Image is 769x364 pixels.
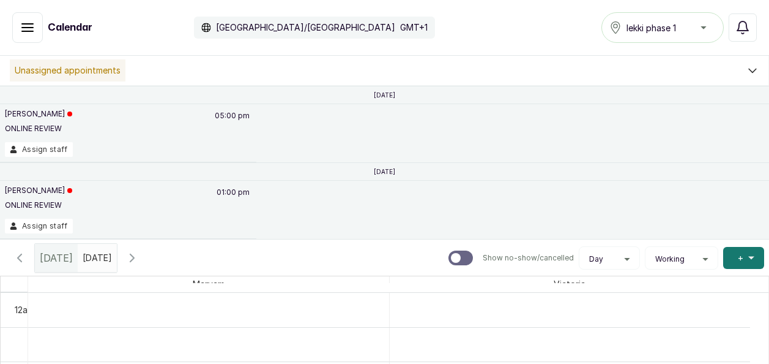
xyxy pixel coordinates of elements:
button: Assign staff [5,142,73,157]
span: Day [589,254,603,264]
h1: Calendar [48,20,92,35]
p: 01:00 pm [215,186,251,219]
button: + [723,247,764,269]
span: + [738,252,743,264]
div: [DATE] [35,244,78,272]
p: [PERSON_NAME] [5,186,72,195]
div: 12am [12,303,37,316]
p: 05:00 pm [213,109,251,142]
p: [GEOGRAPHIC_DATA]/[GEOGRAPHIC_DATA] [216,21,395,34]
p: Show no-show/cancelled [483,253,574,263]
p: [DATE] [374,168,395,175]
p: Unassigned appointments [10,59,125,82]
button: Working [650,254,713,264]
span: Victoria [551,276,588,292]
p: GMT+1 [400,21,428,34]
span: Working [655,254,685,264]
span: Maryam [190,276,227,292]
p: ONLINE REVIEW [5,124,72,134]
p: [PERSON_NAME] [5,109,72,119]
span: lekki phase 1 [626,21,676,34]
p: ONLINE REVIEW [5,200,72,210]
p: [DATE] [374,91,395,99]
button: Assign staff [5,219,73,233]
button: lekki phase 1 [601,12,724,43]
button: Day [584,254,634,264]
span: [DATE] [40,251,73,265]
